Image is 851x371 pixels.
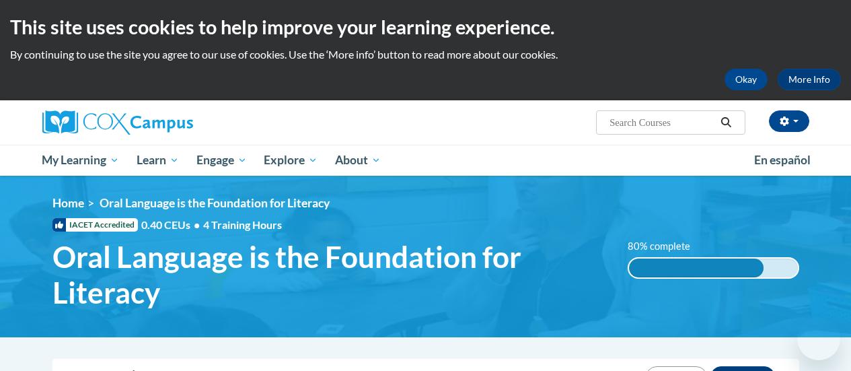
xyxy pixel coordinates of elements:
button: Okay [725,69,768,90]
span: My Learning [42,152,119,168]
div: 80% complete [629,259,764,277]
a: Learn [128,145,188,176]
a: Explore [255,145,326,176]
span: Oral Language is the Foundation for Literacy [52,239,607,310]
button: Account Settings [769,110,809,132]
span: 4 Training Hours [203,218,282,231]
input: Search Courses [608,114,716,131]
img: Cox Campus [42,110,193,135]
a: More Info [778,69,841,90]
label: 80% complete [628,239,705,254]
a: About [326,145,390,176]
iframe: Button to launch messaging window [797,317,840,360]
span: 0.40 CEUs [141,217,203,232]
span: • [194,218,200,231]
span: En español [754,153,811,167]
a: Engage [188,145,256,176]
p: By continuing to use the site you agree to our use of cookies. Use the ‘More info’ button to read... [10,47,841,62]
span: Oral Language is the Foundation for Literacy [100,196,330,210]
a: Home [52,196,84,210]
span: Explore [264,152,318,168]
button: Search [716,114,736,131]
a: My Learning [34,145,128,176]
a: En español [745,146,819,174]
h2: This site uses cookies to help improve your learning experience. [10,13,841,40]
div: Main menu [32,145,819,176]
span: Learn [137,152,179,168]
a: Cox Campus [42,110,285,135]
span: IACET Accredited [52,218,138,232]
span: About [335,152,381,168]
span: Engage [196,152,247,168]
